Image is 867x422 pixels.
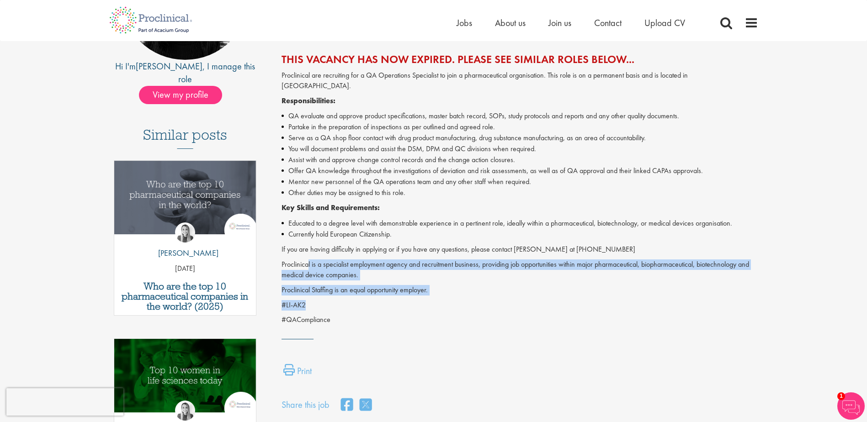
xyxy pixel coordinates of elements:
[341,396,353,415] a: share on facebook
[282,70,758,91] p: Proclinical are recruiting for a QA Operations Specialist to join a pharmaceutical organisation. ...
[837,392,845,400] span: 1
[282,96,335,105] strong: Responsibilities:
[114,264,256,274] p: [DATE]
[282,53,758,65] h2: This vacancy has now expired. Please see similar roles below...
[644,17,685,29] a: Upload CV
[175,222,195,243] img: Hannah Burke
[282,70,758,325] div: Job description
[282,285,758,295] p: Proclinical Staffing is an equal opportunity employer.
[151,222,218,264] a: Hannah Burke [PERSON_NAME]
[282,111,758,121] li: QA evaluate and approve product specifications, master batch record, SOPs, study protocols and re...
[136,60,202,72] a: [PERSON_NAME]
[282,203,380,212] strong: Key Skills and Requirements:
[282,300,758,311] p: #LI-AK2
[282,398,330,411] label: Share this job
[139,86,222,104] span: View my profile
[594,17,622,29] a: Contact
[837,392,865,420] img: Chatbot
[282,165,758,176] li: Offer QA knowledge throughout the investigations of deviation and risk assessments, as well as of...
[109,60,261,86] div: Hi I'm , I manage this role
[282,229,758,240] li: Currently hold European Citizenship.
[282,143,758,154] li: You will document problems and assist the DSM, DPM and QC divisions when required.
[143,127,227,149] h3: Similar posts
[114,339,256,412] img: Top 10 women in life sciences today
[282,259,758,280] p: Proclinical is a specialist employment agency and recruitment business, providing job opportuniti...
[282,218,758,229] li: Educated to a degree level with demonstrable experience in a pertinent role, ideally within a pha...
[282,132,758,143] li: Serve as a QA shop floor contact with drug product manufacturing, drug substance manufacturing, a...
[282,244,758,255] p: If you are having difficulty in applying or if you have any questions, please contact [PERSON_NAM...
[495,17,526,29] a: About us
[114,161,256,242] a: Link to a post
[360,396,372,415] a: share on twitter
[282,121,758,132] li: Partake in the preparation of inspections as per outlined and agreed role.
[282,154,758,165] li: Assist with and approve change control records and the change action closures.
[175,401,195,421] img: Hannah Burke
[151,247,218,259] p: [PERSON_NAME]
[457,17,472,29] a: Jobs
[282,187,758,198] li: Other duties may be assigned to this role.
[282,315,758,325] p: #QACompliance
[282,176,758,187] li: Mentor new personnel of the QA operations team and any other staff when required.
[114,339,256,420] a: Link to a post
[114,161,256,234] img: Top 10 pharmaceutical companies in the world 2025
[283,364,312,382] a: Print
[119,281,252,311] a: Who are the top 10 pharmaceutical companies in the world? (2025)
[548,17,571,29] a: Join us
[139,88,231,100] a: View my profile
[6,388,123,416] iframe: reCAPTCHA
